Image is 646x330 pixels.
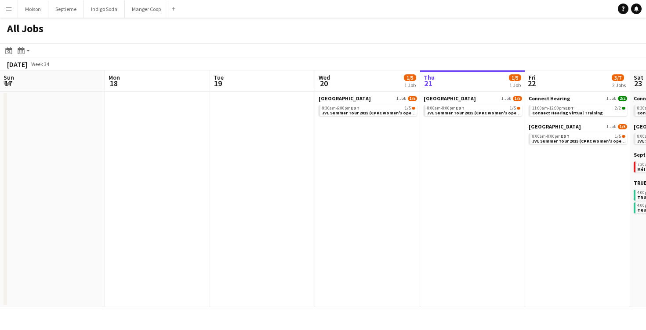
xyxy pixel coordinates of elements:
[509,82,521,88] div: 1 Job
[532,134,570,139] span: 8:00am-8:00pm
[4,73,14,81] span: Sun
[532,133,625,143] a: 8:00am-8:00pmEDT1/5JVL Summer Tour 2025 (CPKC women's open)
[322,105,415,115] a: 9:30am-6:00pmEDT1/5JVL Summer Tour 2025 (CPKC women's open)
[424,73,435,81] span: Thu
[351,105,359,111] span: EDT
[529,123,627,146] div: [GEOGRAPHIC_DATA]1 Job1/58:00am-8:00pmEDT1/5JVL Summer Tour 2025 (CPKC women's open)
[527,78,536,88] span: 22
[606,96,616,101] span: 1 Job
[606,124,616,129] span: 1 Job
[532,106,574,110] span: 11:00am-12:00pm
[510,106,516,110] span: 1/5
[529,95,570,102] span: Connect Hearing
[615,134,621,139] span: 1/5
[565,105,574,111] span: EDT
[529,123,581,130] span: Johnsonville
[529,95,627,123] div: Connect Hearing1 Job2/211:00am-12:00pmEDT2/2Connect Hearing Virtual Training
[532,110,603,116] span: Connect Hearing Virtual Training
[427,106,465,110] span: 8:00am-8:00pm
[427,105,520,115] a: 8:00am-8:00pmEDT1/5JVL Summer Tour 2025 (CPKC women's open)
[634,73,643,81] span: Sat
[319,73,330,81] span: Wed
[322,106,359,110] span: 9:30am-6:00pm
[615,106,621,110] span: 2/2
[319,95,371,102] span: Johnsonville
[529,73,536,81] span: Fri
[424,95,522,118] div: [GEOGRAPHIC_DATA]1 Job1/58:00am-8:00pmEDT1/5JVL Summer Tour 2025 (CPKC women's open)
[322,110,416,116] span: JVL Summer Tour 2025 (CPKC women's open)
[517,107,520,110] span: 1/5
[501,96,511,101] span: 1 Job
[529,95,627,102] a: Connect Hearing1 Job2/2
[532,105,625,115] a: 11:00am-12:00pmEDT2/2Connect Hearing Virtual Training
[408,96,417,101] span: 1/5
[532,138,626,144] span: JVL Summer Tour 2025 (CPKC women's open)
[404,74,416,81] span: 1/5
[422,78,435,88] span: 21
[84,0,125,18] button: Indigo Soda
[561,133,570,139] span: EDT
[622,107,625,110] span: 2/2
[412,107,415,110] span: 1/5
[214,73,224,81] span: Tue
[622,135,625,138] span: 1/5
[319,95,417,118] div: [GEOGRAPHIC_DATA]1 Job1/59:30am-6:00pmEDT1/5JVL Summer Tour 2025 (CPKC women's open)
[612,74,624,81] span: 3/7
[7,60,27,69] div: [DATE]
[125,0,168,18] button: Manger Coop
[424,95,476,102] span: Johnsonville
[317,78,330,88] span: 20
[618,124,627,129] span: 1/5
[424,95,522,102] a: [GEOGRAPHIC_DATA]1 Job1/5
[319,95,417,102] a: [GEOGRAPHIC_DATA]1 Job1/5
[456,105,465,111] span: EDT
[404,82,416,88] div: 1 Job
[529,123,627,130] a: [GEOGRAPHIC_DATA]1 Job1/5
[632,78,643,88] span: 23
[18,0,48,18] button: Molson
[405,106,411,110] span: 1/5
[396,96,406,101] span: 1 Job
[618,96,627,101] span: 2/2
[109,73,120,81] span: Mon
[48,0,84,18] button: Septieme
[612,82,626,88] div: 2 Jobs
[107,78,120,88] span: 18
[513,96,522,101] span: 1/5
[212,78,224,88] span: 19
[509,74,521,81] span: 1/5
[29,61,51,67] span: Week 34
[2,78,14,88] span: 17
[427,110,521,116] span: JVL Summer Tour 2025 (CPKC women's open)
